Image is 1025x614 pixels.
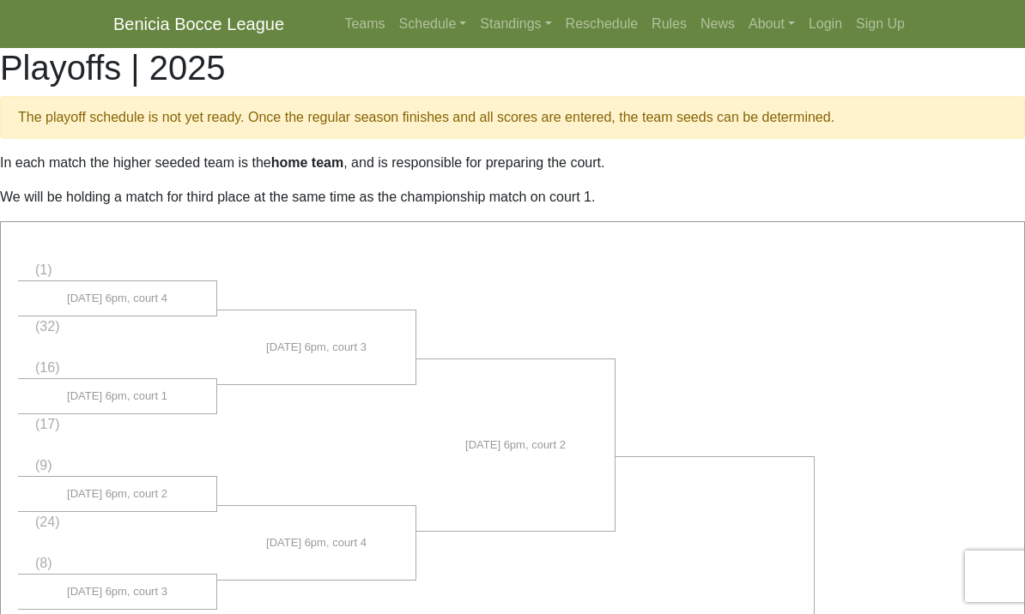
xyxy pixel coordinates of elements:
span: [DATE] 6pm, court 1 [67,388,167,405]
span: (9) [35,458,52,473]
span: [DATE] 6pm, court 2 [465,436,566,454]
a: Teams [337,7,391,41]
a: Reschedule [559,7,646,41]
a: Rules [645,7,694,41]
span: (8) [35,556,52,570]
a: Login [802,7,849,41]
span: (16) [35,360,59,375]
span: [DATE] 6pm, court 4 [67,290,167,307]
a: Benicia Bocce League [113,7,284,41]
span: (1) [35,262,52,277]
a: Sign Up [849,7,912,41]
a: About [742,7,802,41]
span: [DATE] 6pm, court 4 [266,534,367,551]
span: [DATE] 6pm, court 3 [67,583,167,600]
span: [DATE] 6pm, court 3 [266,339,367,356]
span: [DATE] 6pm, court 2 [67,485,167,503]
span: (17) [35,417,59,431]
span: (24) [35,515,59,529]
a: News [694,7,742,41]
span: (32) [35,319,59,334]
a: Standings [473,7,558,41]
a: Schedule [392,7,474,41]
strong: home team [271,155,343,170]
